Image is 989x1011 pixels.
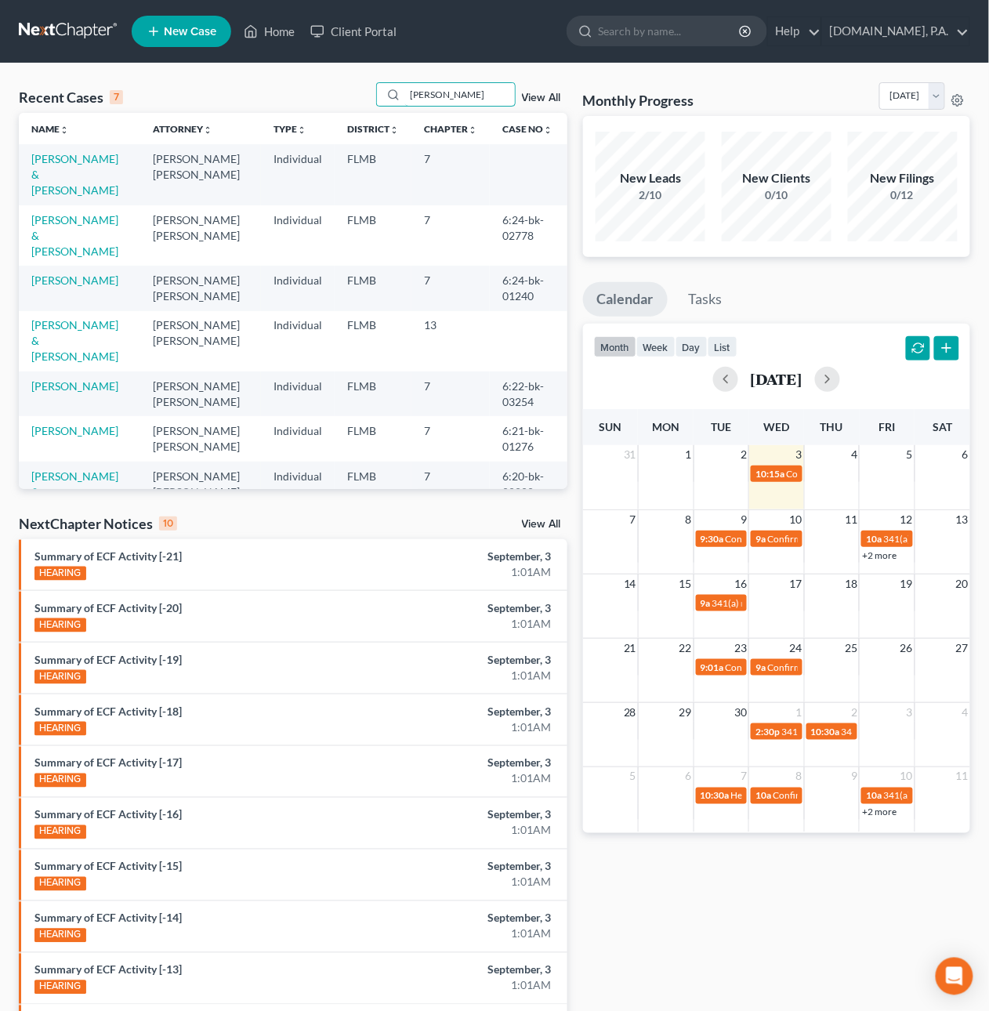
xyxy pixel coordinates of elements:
[755,661,766,673] span: 9a
[389,704,552,719] div: September, 3
[848,187,958,203] div: 0/12
[389,600,552,616] div: September, 3
[883,790,945,802] span: 341(a) meeting
[203,125,212,135] i: unfold_more
[684,767,694,786] span: 6
[862,806,897,818] a: +2 more
[389,549,552,564] div: September, 3
[767,661,856,673] span: Confirmation hearing
[936,958,973,995] div: Open Intercom Messenger
[164,26,216,38] span: New Case
[261,266,335,310] td: Individual
[335,311,411,371] td: FLMB
[110,90,123,104] div: 7
[19,88,123,107] div: Recent Cases
[781,726,843,737] span: 341(a) meeting
[795,703,804,722] span: 1
[622,445,638,464] span: 31
[335,416,411,461] td: FLMB
[786,468,875,480] span: Confirmation hearing
[261,416,335,461] td: Individual
[490,416,567,461] td: 6:21-bk-01276
[583,282,668,317] a: Calendar
[583,91,694,110] h3: Monthly Progress
[34,911,182,925] a: Summary of ECF Activity [-14]
[34,705,182,718] a: Summary of ECF Activity [-18]
[848,169,958,187] div: New Filings
[19,514,177,533] div: NextChapter Notices
[411,205,490,266] td: 7
[140,416,261,461] td: [PERSON_NAME] [PERSON_NAME]
[389,978,552,994] div: 1:01AM
[31,152,118,197] a: [PERSON_NAME] & [PERSON_NAME]
[31,123,69,135] a: Nameunfold_more
[389,564,552,580] div: 1:01AM
[34,929,86,943] div: HEARING
[733,703,748,722] span: 30
[140,311,261,371] td: [PERSON_NAME] [PERSON_NAME]
[822,17,969,45] a: [DOMAIN_NAME], P.A.
[739,767,748,786] span: 7
[712,597,774,609] span: 341(a) meeting
[31,424,118,437] a: [PERSON_NAME]
[490,371,567,416] td: 6:22-bk-03254
[879,420,896,433] span: Fri
[302,17,404,45] a: Client Portal
[842,726,904,737] span: 341(a) meeting
[411,266,490,310] td: 7
[899,510,915,529] span: 12
[755,790,771,802] span: 10a
[701,597,711,609] span: 9a
[795,445,804,464] span: 3
[140,205,261,266] td: [PERSON_NAME] [PERSON_NAME]
[788,574,804,593] span: 17
[31,379,118,393] a: [PERSON_NAME]
[522,92,561,103] a: View All
[773,790,861,802] span: Confirmation hearing
[490,266,567,310] td: 6:24-bk-01240
[389,616,552,632] div: 1:01AM
[34,860,182,873] a: Summary of ECF Activity [-15]
[502,123,552,135] a: Case Nounfold_more
[850,767,859,786] span: 9
[261,462,335,522] td: Individual
[411,416,490,461] td: 7
[600,420,622,433] span: Sun
[598,16,741,45] input: Search by name...
[335,205,411,266] td: FLMB
[34,618,86,632] div: HEARING
[389,859,552,875] div: September, 3
[866,533,882,545] span: 10a
[389,719,552,735] div: 1:01AM
[955,574,970,593] span: 20
[411,462,490,522] td: 7
[636,336,676,357] button: week
[755,726,780,737] span: 2:30p
[767,533,856,545] span: Confirmation hearing
[708,336,737,357] button: list
[961,703,970,722] span: 4
[34,980,86,995] div: HEARING
[678,703,694,722] span: 29
[850,445,859,464] span: 4
[34,567,86,581] div: HEARING
[389,807,552,823] div: September, 3
[678,639,694,658] span: 22
[31,469,118,514] a: [PERSON_NAME] & [PERSON_NAME]
[522,519,561,530] a: View All
[955,767,970,786] span: 11
[490,205,567,266] td: 6:24-bk-02778
[726,661,814,673] span: Confirmation hearing
[955,510,970,529] span: 13
[755,468,784,480] span: 10:15a
[411,144,490,205] td: 7
[261,371,335,416] td: Individual
[622,703,638,722] span: 28
[389,823,552,839] div: 1:01AM
[821,420,843,433] span: Thu
[711,420,731,433] span: Tue
[684,445,694,464] span: 1
[335,144,411,205] td: FLMB
[811,726,840,737] span: 10:30a
[34,756,182,770] a: Summary of ECF Activity [-17]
